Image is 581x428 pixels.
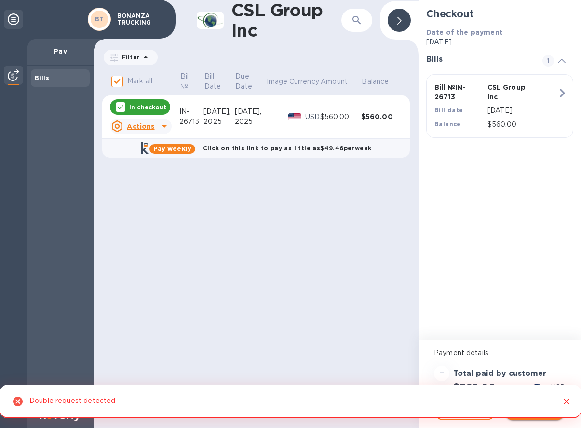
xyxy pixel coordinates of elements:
p: [DATE] [487,106,557,116]
div: [DATE], [235,107,266,117]
b: Bill date [434,107,463,114]
p: $560.00 [487,120,557,130]
p: Mark all [127,76,152,86]
div: Double request detected [29,392,115,411]
button: Close [560,395,573,408]
span: Bill Date [204,71,234,92]
b: Bills [35,74,49,81]
span: 1 [542,55,554,67]
span: Balance [362,77,401,87]
u: Actions [127,122,154,130]
h3: Bills [426,55,531,64]
p: BONANZA TRUCKING [117,13,165,26]
b: Pay weekly [153,145,191,152]
div: 2025 [235,117,266,127]
div: 2025 [203,117,234,127]
p: USD [551,382,566,392]
img: USD [534,384,547,390]
p: Currency [289,77,319,87]
p: Bill № [180,71,190,92]
button: Bill №IN-26713CSL Group IncBill date[DATE]Balance$560.00 [426,74,573,138]
b: Click on this link to pay as little as $49.46 per week [203,145,371,152]
p: In checkout [129,103,166,111]
h3: Total paid by customer [453,369,546,378]
p: CSL Group Inc [487,82,537,102]
b: Date of the payment [426,28,503,36]
p: Balance [362,77,389,87]
div: $560.00 [320,112,361,122]
h2: $560.00 [453,381,496,393]
img: USD [288,113,301,120]
b: Balance [434,120,461,128]
p: Payment details [434,348,566,358]
div: = [434,366,449,381]
p: Filter [118,53,140,61]
p: Due Date [235,71,252,92]
div: IN-26713 [179,107,203,127]
p: Pay [35,46,86,56]
span: Bill № [180,71,203,92]
b: BT [95,15,104,23]
div: [DATE], [203,107,234,117]
span: Amount [321,77,360,87]
div: $560.00 [361,112,402,121]
p: Amount [321,77,348,87]
span: Due Date [235,71,265,92]
p: [DATE] [426,37,573,47]
p: Image [267,77,288,87]
h2: Checkout [426,8,573,20]
p: Bill № IN-26713 [434,82,484,102]
p: Bill Date [204,71,221,92]
p: USD [305,112,320,122]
